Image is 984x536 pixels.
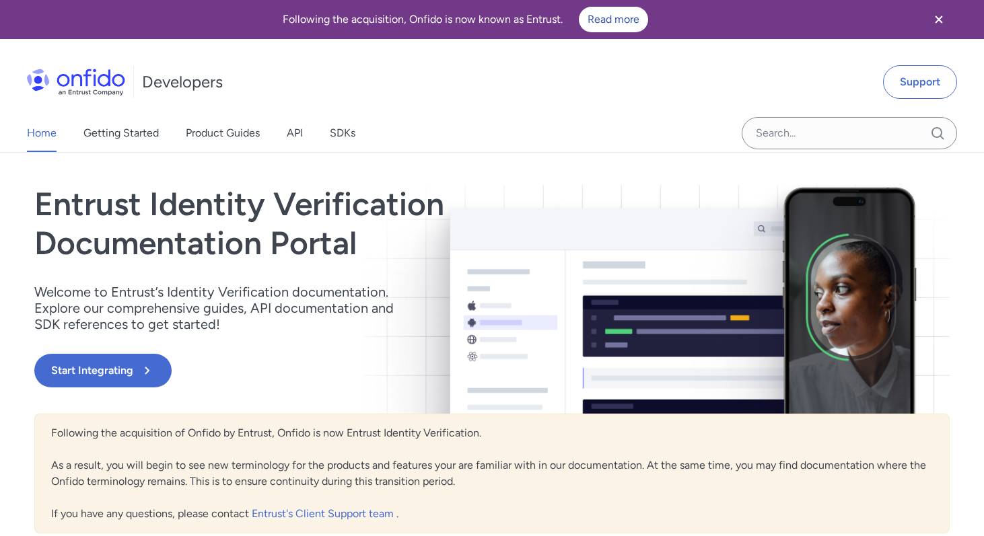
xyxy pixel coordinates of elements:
[27,69,125,95] img: Onfido Logo
[287,114,303,152] a: API
[16,7,914,32] div: Following the acquisition, Onfido is now known as Entrust.
[83,114,159,152] a: Getting Started
[931,11,947,28] svg: Close banner
[34,414,950,533] div: Following the acquisition of Onfido by Entrust, Onfido is now Entrust Identity Verification. As a...
[579,7,648,32] a: Read more
[34,354,675,387] a: Start Integrating
[34,354,172,387] button: Start Integrating
[142,71,223,93] h1: Developers
[742,117,957,149] input: Onfido search input field
[914,3,964,36] button: Close banner
[883,65,957,99] a: Support
[330,114,355,152] a: SDKs
[252,507,396,520] a: Entrust's Client Support team
[34,185,675,262] h1: Entrust Identity Verification Documentation Portal
[27,114,57,152] a: Home
[34,284,411,332] p: Welcome to Entrust’s Identity Verification documentation. Explore our comprehensive guides, API d...
[186,114,260,152] a: Product Guides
